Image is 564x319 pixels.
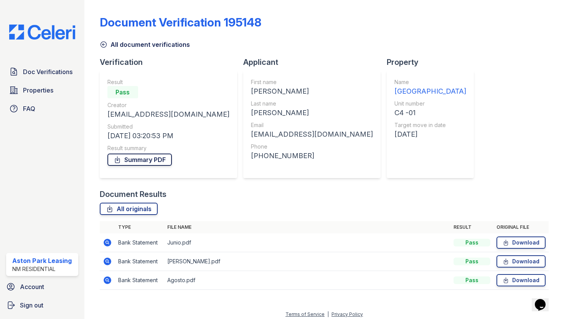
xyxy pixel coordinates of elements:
[496,236,546,249] a: Download
[327,311,329,317] div: |
[394,100,466,107] div: Unit number
[100,189,167,200] div: Document Results
[394,78,466,97] a: Name [GEOGRAPHIC_DATA]
[23,86,53,95] span: Properties
[164,221,450,233] th: File name
[107,86,138,98] div: Pass
[12,256,72,265] div: Aston Park Leasing
[115,271,164,290] td: Bank Statement
[12,265,72,273] div: NM Residential
[450,221,493,233] th: Result
[496,274,546,286] a: Download
[454,239,490,246] div: Pass
[6,64,78,79] a: Doc Verifications
[6,83,78,98] a: Properties
[23,67,73,76] span: Doc Verifications
[532,288,556,311] iframe: chat widget
[107,78,229,86] div: Result
[164,271,450,290] td: Agosto.pdf
[107,144,229,152] div: Result summary
[251,121,373,129] div: Email
[107,131,229,141] div: [DATE] 03:20:53 PM
[100,57,243,68] div: Verification
[394,107,466,118] div: C4 -01
[387,57,480,68] div: Property
[23,104,35,113] span: FAQ
[251,129,373,140] div: [EMAIL_ADDRESS][DOMAIN_NAME]
[107,123,229,131] div: Submitted
[251,100,373,107] div: Last name
[251,150,373,161] div: [PHONE_NUMBER]
[107,109,229,120] div: [EMAIL_ADDRESS][DOMAIN_NAME]
[243,57,387,68] div: Applicant
[496,255,546,268] a: Download
[3,279,81,294] a: Account
[115,233,164,252] td: Bank Statement
[115,221,164,233] th: Type
[164,252,450,271] td: [PERSON_NAME].pdf
[107,101,229,109] div: Creator
[107,154,172,166] a: Summary PDF
[3,298,81,313] a: Sign out
[20,282,44,291] span: Account
[20,301,43,310] span: Sign out
[454,258,490,265] div: Pass
[251,143,373,150] div: Phone
[394,86,466,97] div: [GEOGRAPHIC_DATA]
[251,78,373,86] div: First name
[394,129,466,140] div: [DATE]
[394,121,466,129] div: Target move in date
[251,107,373,118] div: [PERSON_NAME]
[164,233,450,252] td: Junio.pdf
[115,252,164,271] td: Bank Statement
[493,221,549,233] th: Original file
[394,78,466,86] div: Name
[331,311,363,317] a: Privacy Policy
[100,203,158,215] a: All originals
[285,311,325,317] a: Terms of Service
[6,101,78,116] a: FAQ
[454,276,490,284] div: Pass
[100,15,261,29] div: Document Verification 195148
[251,86,373,97] div: [PERSON_NAME]
[100,40,190,49] a: All document verifications
[3,25,81,40] img: CE_Logo_Blue-a8612792a0a2168367f1c8372b55b34899dd931a85d93a1a3d3e32e68fde9ad4.png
